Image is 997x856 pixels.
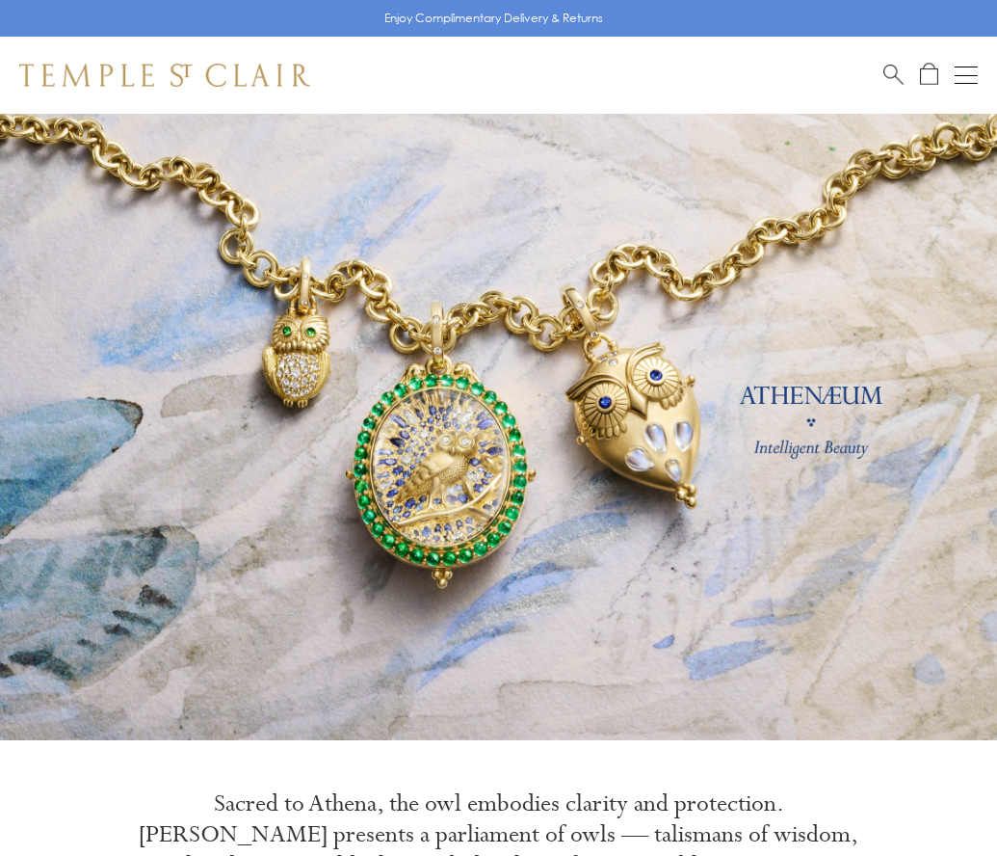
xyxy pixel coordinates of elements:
img: Temple St. Clair [19,64,310,87]
button: Open navigation [955,64,978,87]
a: Open Shopping Bag [920,63,938,87]
p: Enjoy Complimentary Delivery & Returns [384,9,603,28]
a: Search [883,63,904,87]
